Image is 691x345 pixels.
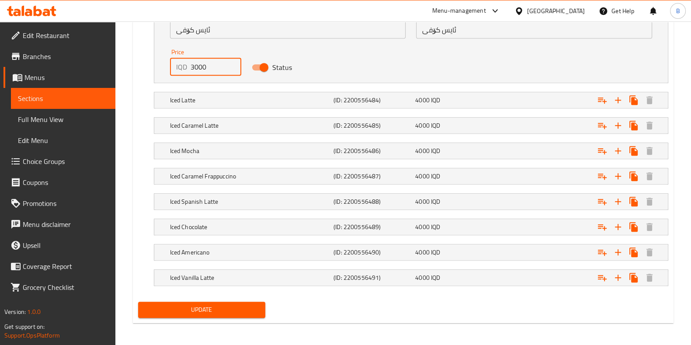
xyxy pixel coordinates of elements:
span: IQD [431,221,440,233]
a: Choice Groups [3,151,115,172]
button: Clone new choice [626,219,642,235]
button: Add choice group [594,118,610,133]
span: IQD [431,272,440,283]
button: Add new choice [610,118,626,133]
span: IQD [431,196,440,207]
span: IQD [431,247,440,258]
button: Add choice group [594,219,610,235]
button: Delete Iced Latte [642,92,657,108]
span: Sections [18,93,108,104]
a: Coupons [3,172,115,193]
div: Expand [154,270,668,286]
button: Clone new choice [626,143,642,159]
h5: (ID: 2200556488) [333,197,412,206]
h5: Iced Mocha [170,146,330,155]
button: Add choice group [594,194,610,209]
span: Status [272,62,292,73]
span: IQD [431,120,440,131]
h5: Iced Chocolate [170,223,330,231]
button: Add choice group [594,92,610,108]
button: Delete Iced Vanilla Latte [642,270,657,286]
button: Delete Iced Mocha [642,143,657,159]
h5: (ID: 2200556490) [333,248,412,257]
span: 4000 [415,171,430,182]
span: Upsell [23,240,108,251]
h5: (ID: 2200556484) [333,96,412,105]
span: 4000 [415,272,430,283]
span: Branches [23,51,108,62]
button: Delete Iced Americano [642,244,657,260]
span: Promotions [23,198,108,209]
button: Add new choice [610,143,626,159]
span: IQD [431,145,440,157]
span: Menus [24,72,108,83]
a: Support.OpsPlatform [4,330,60,341]
button: Add new choice [610,270,626,286]
button: Delete Iced Caramel Frappuccino [642,168,657,184]
a: Promotions [3,193,115,214]
div: Expand [154,118,668,133]
span: 4000 [415,94,430,106]
button: Clone new choice [626,92,642,108]
div: [GEOGRAPHIC_DATA] [527,6,585,16]
button: Add new choice [610,219,626,235]
h5: Iced Vanilla Latte [170,273,330,282]
span: Full Menu View [18,114,108,125]
h5: (ID: 2200556485) [333,121,412,130]
input: Enter name KuBa [416,21,652,38]
button: Add new choice [610,244,626,260]
h5: Iced Americano [170,248,330,257]
button: Clone new choice [626,118,642,133]
button: Clone new choice [626,194,642,209]
span: 4000 [415,247,430,258]
span: Get support on: [4,321,45,332]
a: Full Menu View [11,109,115,130]
button: Delete Iced Spanish Latte [642,194,657,209]
span: 4000 [415,120,430,131]
button: Delete Iced Caramel Latte [642,118,657,133]
h5: (ID: 2200556487) [333,172,412,181]
div: Expand [154,143,668,159]
a: Coverage Report [3,256,115,277]
div: Expand [154,92,668,108]
div: Expand [154,219,668,235]
h5: Iced Caramel Frappuccino [170,172,330,181]
button: Add new choice [610,194,626,209]
span: 4000 [415,221,430,233]
input: Enter name KuSo [170,21,406,38]
span: B [676,6,680,16]
span: Menu disclaimer [23,219,108,230]
h5: (ID: 2200556486) [333,146,412,155]
a: Edit Restaurant [3,25,115,46]
h5: Iced Spanish Latte [170,197,330,206]
span: Edit Restaurant [23,30,108,41]
span: Edit Menu [18,135,108,146]
button: Clone new choice [626,270,642,286]
span: Choice Groups [23,156,108,167]
span: IQD [431,171,440,182]
button: Add new choice [610,168,626,184]
a: Upsell [3,235,115,256]
a: Edit Menu [11,130,115,151]
a: Branches [3,46,115,67]
input: Please enter price [191,58,242,76]
span: Grocery Checklist [23,282,108,293]
a: Menu disclaimer [3,214,115,235]
button: Add new choice [610,92,626,108]
span: Coverage Report [23,261,108,272]
span: 4000 [415,196,430,207]
button: Update [138,302,265,318]
div: Menu-management [432,6,486,16]
div: Expand [154,194,668,209]
button: Clone new choice [626,168,642,184]
div: Expand [154,244,668,260]
button: Add choice group [594,143,610,159]
button: Clone new choice [626,244,642,260]
button: Add choice group [594,244,610,260]
a: Grocery Checklist [3,277,115,298]
button: Add choice group [594,270,610,286]
span: Coupons [23,177,108,188]
span: Update [145,304,258,315]
a: Menus [3,67,115,88]
h5: (ID: 2200556491) [333,273,412,282]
